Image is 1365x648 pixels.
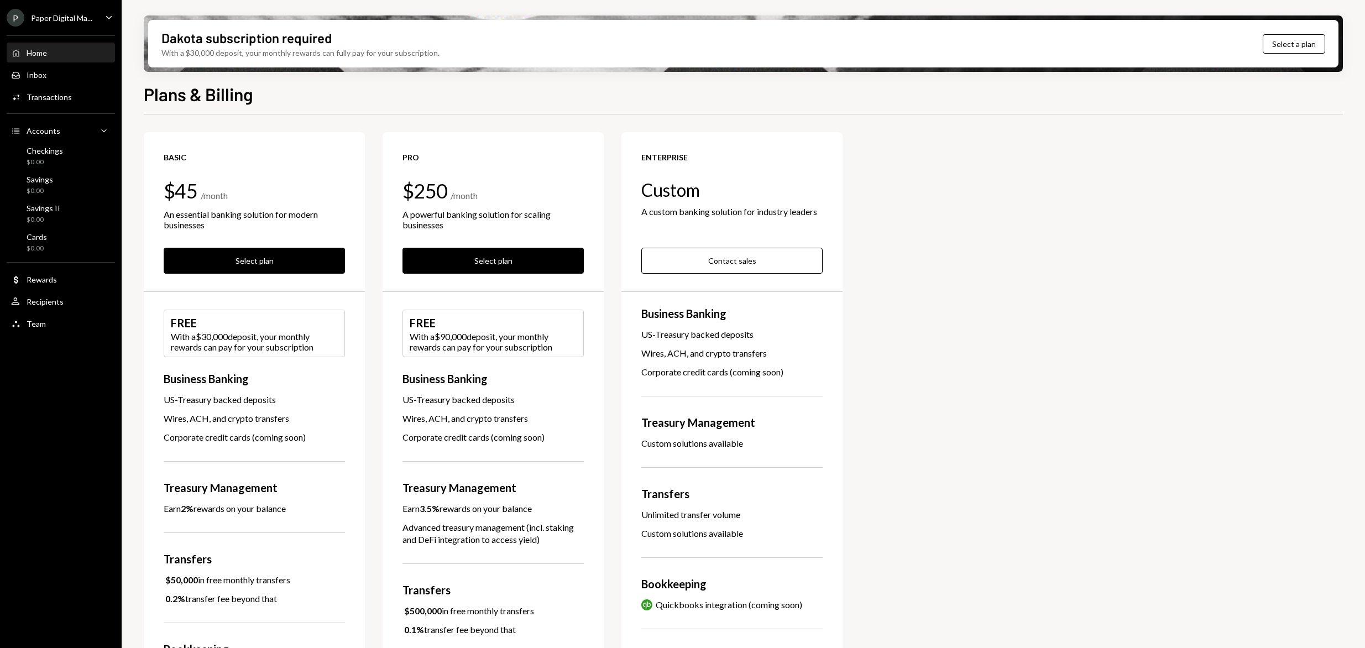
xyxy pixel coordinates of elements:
button: Contact sales [641,248,823,274]
div: Custom solutions available [641,437,823,450]
div: Paper Digital Ma... [31,13,92,23]
b: 0.2% [165,593,185,604]
div: $0.00 [27,186,53,196]
div: Advanced treasury management (incl. staking and DeFi integration to access yield) [402,521,584,546]
div: Business Banking [641,305,823,322]
div: Pro [402,152,584,163]
div: Transactions [27,92,72,102]
div: FREE [410,315,577,331]
button: Select plan [164,248,345,274]
div: $0.00 [27,158,63,167]
div: Home [27,48,47,58]
div: Recipients [27,297,64,306]
div: Custom solutions available [641,527,823,540]
div: With a $30,000 deposit, your monthly rewards can fully pay for your subscription. [161,47,440,59]
div: Wires, ACH, and crypto transfers [402,412,584,425]
div: Earn rewards on your balance [402,503,532,515]
div: in free monthly transfers [402,605,534,617]
a: Checkings$0.00 [7,143,115,169]
a: Team [7,313,115,333]
a: Transactions [7,87,115,107]
a: Savings$0.00 [7,171,115,198]
div: / month [451,190,478,202]
div: US-Treasury backed deposits [402,394,584,406]
div: P [7,9,24,27]
div: Corporate credit cards (coming soon) [641,366,823,378]
b: 2% [181,503,193,514]
div: Dakota subscription required [161,29,332,47]
div: Custom [641,180,823,200]
button: Select a plan [1263,34,1325,54]
div: Transfers [402,582,584,598]
div: An essential banking solution for modern businesses [164,209,345,230]
div: $45 [164,180,197,202]
a: Recipients [7,291,115,311]
div: Savings [27,175,53,184]
div: Bookkeeping [641,576,823,592]
div: Transfers [641,485,823,502]
div: Inbox [27,70,46,80]
b: $500,000 [404,605,442,616]
div: in free monthly transfers [164,574,290,586]
div: With a $30,000 deposit, your monthly rewards can pay for your subscription [171,331,338,352]
div: Rewards [27,275,57,284]
div: $0.00 [27,244,47,253]
div: Unlimited transfer volume [641,509,823,521]
div: $0.00 [27,215,60,224]
div: Treasury Management [402,479,584,496]
a: Inbox [7,65,115,85]
b: 3.5% [420,503,440,514]
a: Cards$0.00 [7,229,115,255]
h1: Plans & Billing [144,83,253,105]
div: Enterprise [641,152,823,163]
button: Select plan [402,248,584,274]
div: Accounts [27,126,60,135]
div: Quickbooks integration (coming soon) [656,599,802,611]
a: Rewards [7,269,115,289]
div: Treasury Management [164,479,345,496]
div: US-Treasury backed deposits [641,328,823,341]
div: Checkings [27,146,63,155]
div: Corporate credit cards (coming soon) [164,431,345,443]
div: A powerful banking solution for scaling businesses [402,209,584,230]
a: Accounts [7,121,115,140]
div: Cards [27,232,47,242]
b: 0.1% [404,624,424,635]
b: $50,000 [165,574,198,585]
div: Basic [164,152,345,163]
a: Home [7,43,115,62]
div: US-Treasury backed deposits [164,394,345,406]
a: Savings II$0.00 [7,200,115,227]
div: Treasury Management [641,414,823,431]
div: $250 [402,180,447,202]
div: transfer fee beyond that [164,593,277,605]
div: Savings II [27,203,60,213]
div: FREE [171,315,338,331]
div: Wires, ACH, and crypto transfers [641,347,823,359]
div: Business Banking [402,370,584,387]
div: / month [201,190,228,202]
div: Earn rewards on your balance [164,503,286,515]
div: A custom banking solution for industry leaders [641,206,823,217]
div: transfer fee beyond that [402,624,516,636]
div: Corporate credit cards (coming soon) [402,431,584,443]
div: Team [27,319,46,328]
div: With a $90,000 deposit, your monthly rewards can pay for your subscription [410,331,577,352]
div: Wires, ACH, and crypto transfers [164,412,345,425]
div: Transfers [164,551,345,567]
div: Business Banking [164,370,345,387]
